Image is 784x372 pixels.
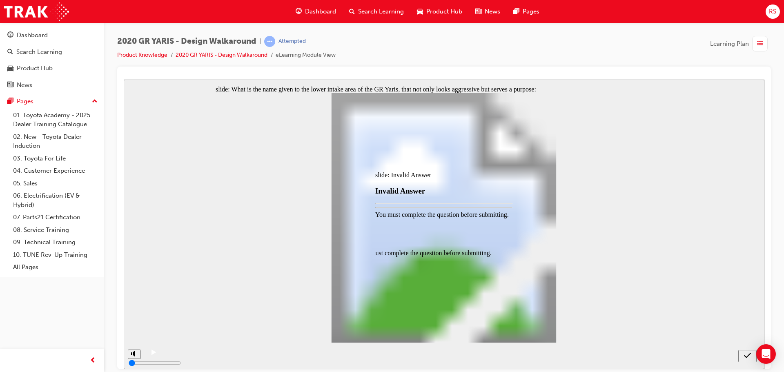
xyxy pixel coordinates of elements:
span: guage-icon [296,7,302,17]
span: prev-icon [90,356,96,366]
a: 06. Electrification (EV & Hybrid) [10,189,101,211]
span: pages-icon [513,7,519,17]
div: News [17,80,32,90]
span: RS [769,7,776,16]
span: News [485,7,500,16]
div: Dashboard [17,31,48,40]
a: Product Knowledge [117,51,167,58]
a: 07. Parts21 Certification [10,211,101,224]
span: up-icon [92,96,98,107]
a: Search Learning [3,45,101,60]
a: guage-iconDashboard [289,3,343,20]
a: 02. New - Toyota Dealer Induction [10,131,101,152]
span: learningRecordVerb_ATTEMPT-icon [264,36,275,47]
span: car-icon [7,65,13,72]
a: News [3,78,101,93]
button: Learning Plan [710,36,771,51]
button: Pages [3,94,101,109]
img: Trak [4,2,69,21]
a: news-iconNews [469,3,507,20]
a: All Pages [10,261,101,274]
a: 05. Sales [10,177,101,190]
span: Dashboard [305,7,336,16]
a: pages-iconPages [507,3,546,20]
span: news-icon [475,7,481,17]
div: Search Learning [16,47,62,57]
a: 09. Technical Training [10,236,101,249]
span: 2020 GR YARIS - Design Walkaround [117,37,256,46]
div: Product Hub [17,64,53,73]
span: Pages [523,7,539,16]
a: 03. Toyota For Life [10,152,101,165]
span: search-icon [7,49,13,56]
span: Product Hub [426,7,462,16]
span: Learning Plan [710,39,749,49]
span: pages-icon [7,98,13,105]
div: Pages [17,97,33,106]
span: search-icon [349,7,355,17]
span: Search Learning [358,7,404,16]
a: search-iconSearch Learning [343,3,410,20]
span: guage-icon [7,32,13,39]
li: eLearning Module View [276,51,336,60]
a: 10. TUNE Rev-Up Training [10,249,101,261]
span: list-icon [757,39,763,49]
a: 08. Service Training [10,224,101,236]
span: | [259,37,261,46]
a: Product Hub [3,61,101,76]
span: car-icon [417,7,423,17]
a: 01. Toyota Academy - 2025 Dealer Training Catalogue [10,109,101,131]
button: RS [766,4,780,19]
span: news-icon [7,82,13,89]
button: DashboardSearch LearningProduct HubNews [3,26,101,94]
a: 2020 GR YARIS - Design Walkaround [176,51,267,58]
a: 04. Customer Experience [10,165,101,177]
a: car-iconProduct Hub [410,3,469,20]
div: Open Intercom Messenger [756,344,776,364]
a: Dashboard [3,28,101,43]
div: Attempted [278,38,306,45]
